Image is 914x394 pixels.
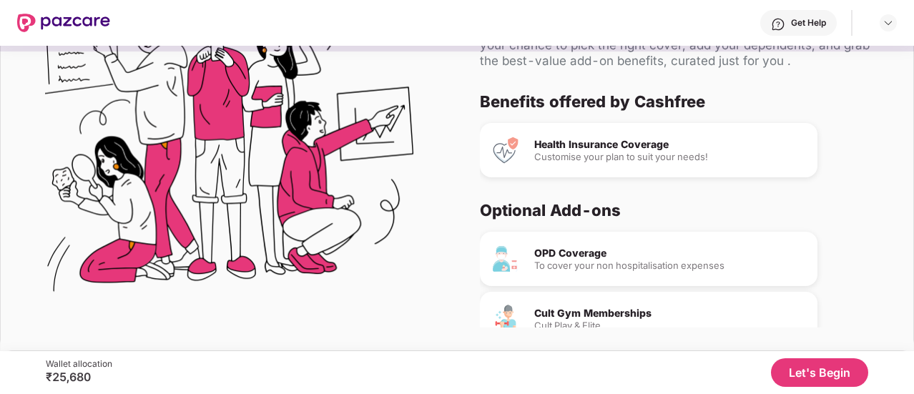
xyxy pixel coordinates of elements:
div: Cult Gym Memberships [534,308,806,318]
img: Cult Gym Memberships [491,305,520,333]
div: Wallet allocation [46,358,112,370]
img: svg+xml;base64,PHN2ZyBpZD0iSGVscC0zMngzMiIgeG1sbnM9Imh0dHA6Ly93d3cudzMub3JnLzIwMDAvc3ZnIiB3aWR0aD... [771,17,785,31]
img: Health Insurance Coverage [491,136,520,164]
div: OPD Coverage [534,248,806,258]
div: Health Insurance Coverage [534,139,806,149]
div: ₹25,680 [46,370,112,384]
button: Let's Begin [771,358,868,387]
div: Cult Play & Elite [534,321,806,330]
div: Benefits offered by Cashfree [480,92,879,112]
div: Get Help [791,17,826,29]
div: Customise your plan to suit your needs! [534,152,806,162]
div: Optional Add-ons [480,200,879,220]
img: OPD Coverage [491,245,520,273]
img: svg+xml;base64,PHN2ZyBpZD0iRHJvcGRvd24tMzJ4MzIiIHhtbG5zPSJodHRwOi8vd3d3LnczLm9yZy8yMDAwL3N2ZyIgd2... [883,17,894,29]
div: To cover your non hospitalisation expenses [534,261,806,270]
img: New Pazcare Logo [17,14,110,32]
